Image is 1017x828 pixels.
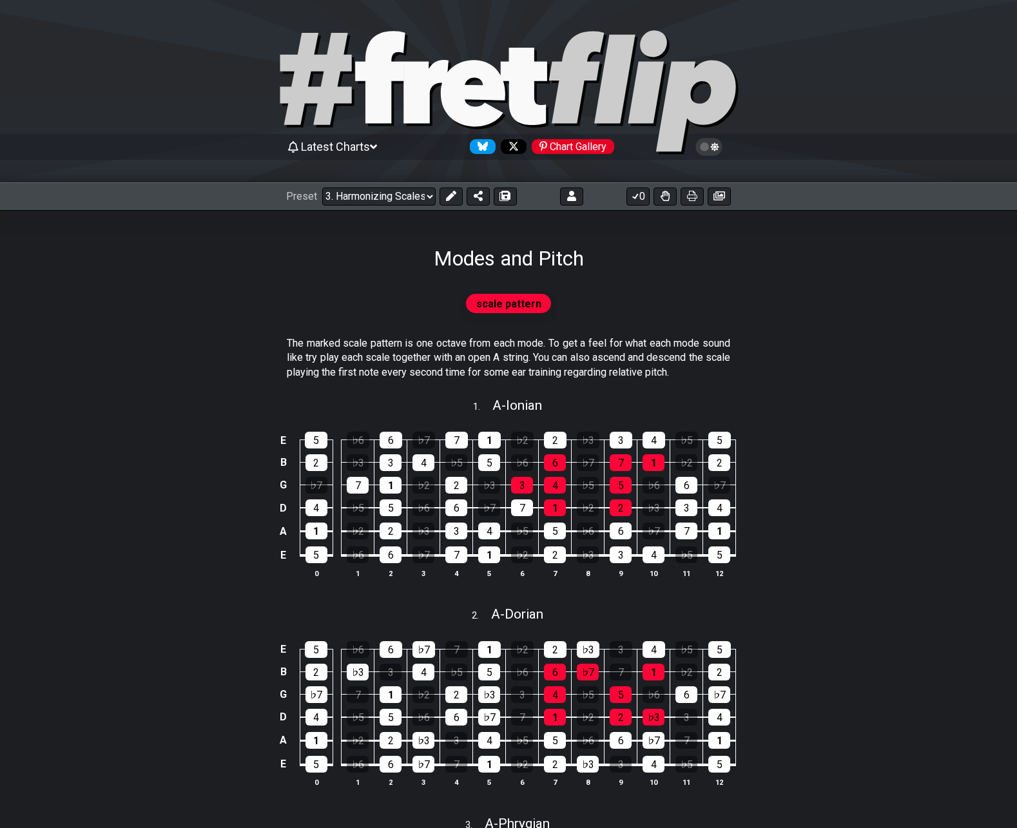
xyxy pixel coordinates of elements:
[445,523,467,539] div: 3
[708,499,730,516] div: 4
[577,686,599,703] div: ♭5
[347,432,369,448] div: ♭6
[305,756,327,773] div: 5
[440,188,463,206] button: Edit Preset
[407,566,440,580] th: 3
[412,523,434,539] div: ♭3
[703,566,736,580] th: 12
[300,566,333,580] th: 0
[300,776,333,789] th: 0
[643,432,665,448] div: 4
[478,709,500,726] div: ♭7
[412,432,435,448] div: ♭7
[572,566,605,580] th: 8
[380,499,402,516] div: 5
[305,732,327,749] div: 1
[643,477,664,494] div: ♭6
[305,686,327,703] div: ♭7
[276,429,291,452] td: E
[380,732,402,749] div: 2
[675,686,697,703] div: 6
[708,454,730,471] div: 2
[305,546,327,563] div: 5
[440,776,473,789] th: 4
[478,432,501,448] div: 1
[478,454,500,471] div: 5
[322,188,436,206] select: Preset
[544,732,566,749] div: 5
[380,523,402,539] div: 2
[445,432,468,448] div: 7
[675,756,697,773] div: ♭5
[445,477,467,494] div: 2
[577,454,599,471] div: ♭7
[708,756,730,773] div: 5
[305,664,327,680] div: 2
[374,776,407,789] th: 2
[380,756,402,773] div: 6
[478,664,500,680] div: 5
[412,477,434,494] div: ♭2
[643,499,664,516] div: ♭3
[708,664,730,680] div: 2
[380,546,402,563] div: 6
[374,566,407,580] th: 2
[478,686,500,703] div: ♭3
[708,709,730,726] div: 4
[434,246,584,271] h1: Modes and Pitch
[478,523,500,539] div: 4
[380,477,402,494] div: 1
[643,756,664,773] div: 4
[532,139,614,154] div: Chart Gallery
[412,756,434,773] div: ♭7
[708,477,730,494] div: ♭7
[675,546,697,563] div: ♭5
[643,523,664,539] div: ♭7
[643,709,664,726] div: ♭3
[610,686,632,703] div: 5
[675,523,697,539] div: 7
[643,686,664,703] div: ♭6
[708,188,731,206] button: Create image
[412,686,434,703] div: ♭2
[675,664,697,680] div: ♭2
[610,477,632,494] div: 5
[347,664,369,680] div: ♭3
[544,454,566,471] div: 6
[675,641,698,658] div: ♭5
[276,683,291,706] td: G
[544,432,567,448] div: 2
[643,454,664,471] div: 1
[412,454,434,471] div: 4
[380,664,402,680] div: 3
[577,523,599,539] div: ♭6
[412,546,434,563] div: ♭7
[347,499,369,516] div: ♭5
[544,756,566,773] div: 2
[445,664,467,680] div: ♭5
[478,546,500,563] div: 1
[287,336,730,380] p: The marked scale pattern is one octave from each mode. To get a feel for what each mode sound lik...
[347,686,369,703] div: 7
[675,499,697,516] div: 3
[527,139,614,154] a: #fretflip at Pinterest
[506,566,539,580] th: 6
[539,776,572,789] th: 7
[605,566,637,580] th: 9
[380,432,402,448] div: 6
[544,499,566,516] div: 1
[412,499,434,516] div: ♭6
[305,454,327,471] div: 2
[511,756,533,773] div: ♭2
[473,566,506,580] th: 5
[347,732,369,749] div: ♭2
[675,709,697,726] div: 3
[472,609,491,623] span: 2 .
[637,566,670,580] th: 10
[347,546,369,563] div: ♭6
[467,188,490,206] button: Share Preset
[494,188,517,206] button: Save As (makes a copy)
[577,499,599,516] div: ♭2
[305,477,327,494] div: ♭7
[708,523,730,539] div: 1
